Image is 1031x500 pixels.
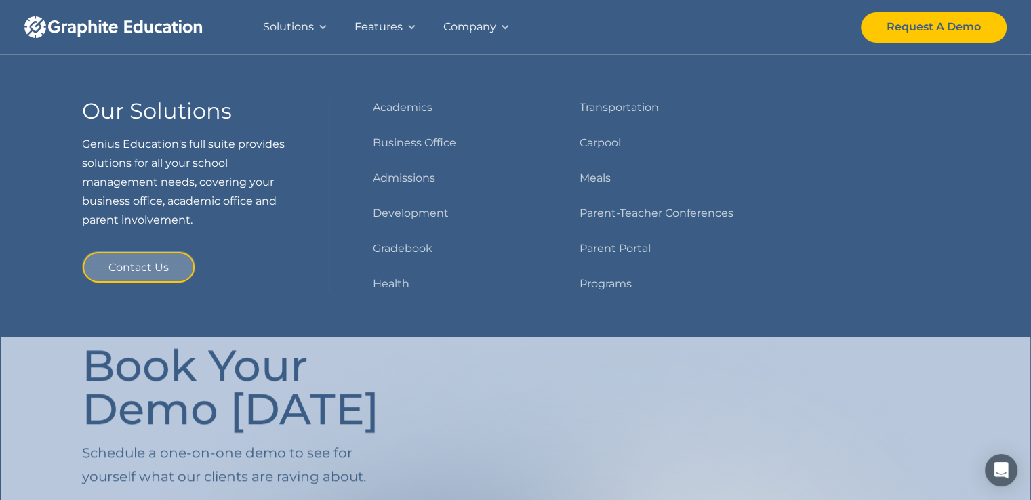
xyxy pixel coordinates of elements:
a: Programs [580,274,632,293]
a: Request A Demo [861,12,1007,43]
h1: Book Your Demo [DATE] [82,343,407,430]
a: Parent-Teacher Conferences [580,204,733,223]
a: Academics [373,98,432,117]
a: Meals [580,169,611,188]
a: Contact Us [82,251,195,282]
a: Health [373,274,409,293]
div: Solutions [263,18,314,37]
div: Open Intercom Messenger [985,454,1017,486]
a: Gradebook [373,239,432,258]
div: Company [443,18,496,37]
a: Admissions [373,169,435,188]
a: Transportation [580,98,659,117]
a: Development [373,204,449,223]
a: Carpool [580,133,621,152]
a: Business Office [373,133,456,152]
p: Genius Education's full suite provides solutions for all your school management needs, covering y... [82,135,286,230]
p: Schedule a one-on-one demo to see for yourself what our clients are raving about. [82,441,407,488]
a: Parent Portal [580,239,651,258]
div: Features [355,18,403,37]
h3: Our Solutions [82,98,232,124]
div: Request A Demo [887,18,981,37]
div: Contact Us [108,258,169,277]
